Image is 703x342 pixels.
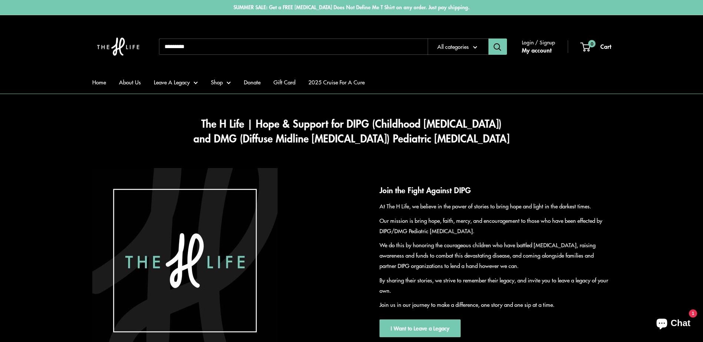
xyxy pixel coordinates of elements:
[488,38,507,55] button: Search
[379,275,611,296] p: By sharing their stories, we strive to remember their legacy, and invite you to leave a legacy of...
[581,41,611,52] a: 0 Cart
[379,184,611,196] h2: Join the Fight Against DIPG
[92,23,144,71] img: The H Life
[92,77,106,87] a: Home
[379,215,611,236] p: Our mission is bring hope, faith, mercy, and encouragement to those who have been effected by DIP...
[154,77,198,87] a: Leave A Legacy
[211,77,231,87] a: Shop
[92,116,611,146] h1: The H Life | Hope & Support for DIPG (Childhood [MEDICAL_DATA]) and DMG (Diffuse Midline [MEDICAL...
[379,319,461,337] a: I Want to Leave a Legacy
[588,40,595,47] span: 0
[522,45,551,56] a: My account
[159,38,428,55] input: Search...
[273,77,295,87] a: Gift Card
[379,201,611,211] p: At The H Life, we believe in the power of stories to bring hope and light in the darkest times.
[119,77,141,87] a: About Us
[244,77,261,87] a: Donate
[600,42,611,51] span: Cart
[308,77,365,87] a: 2025 Cruise For A Cure
[379,240,611,271] p: We do this by honoring the courageous children who have battled [MEDICAL_DATA], raising awareness...
[522,37,555,47] span: Login / Signup
[379,299,611,310] p: Join us in our journey to make a difference, one story and one sip at a time.
[650,312,697,336] inbox-online-store-chat: Shopify online store chat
